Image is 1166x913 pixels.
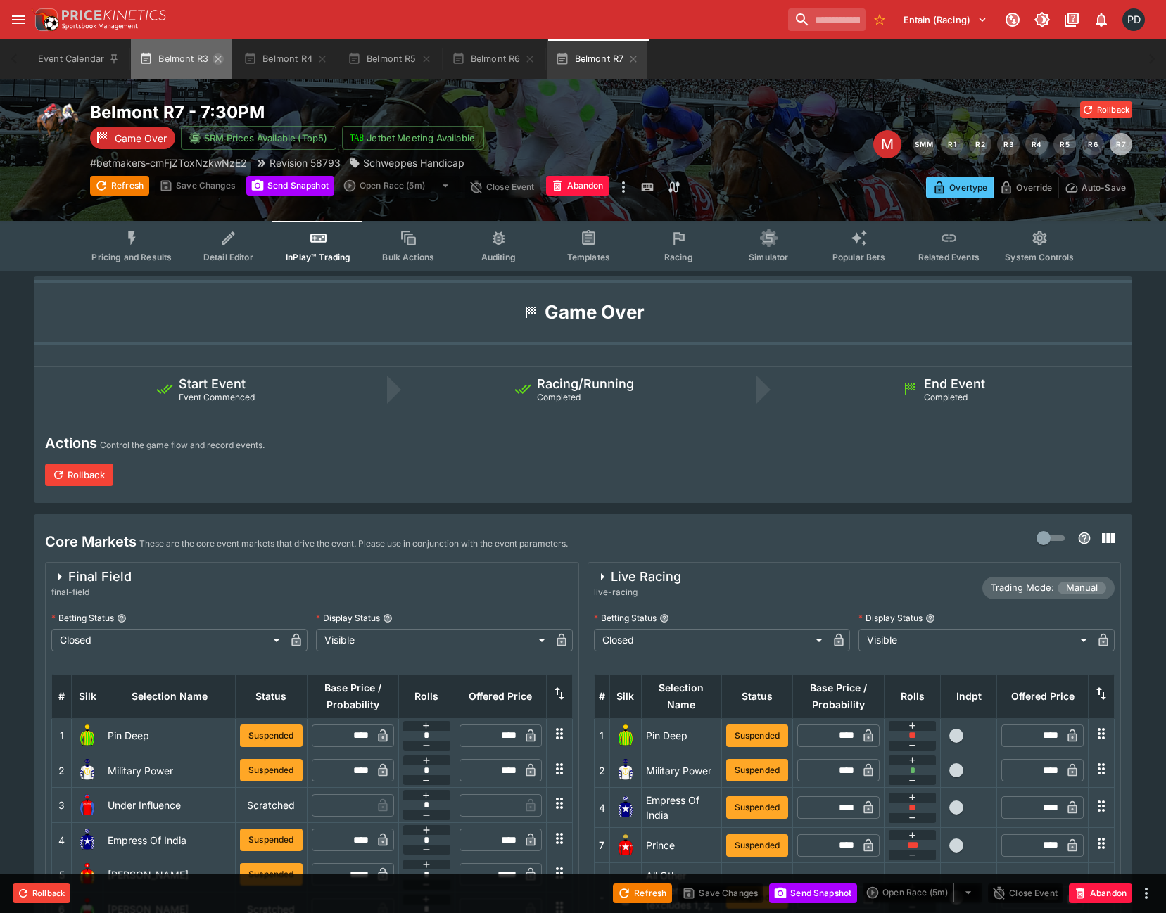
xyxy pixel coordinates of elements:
span: Related Events [918,252,980,262]
button: Connected to PK [1000,7,1025,32]
span: Templates [567,252,610,262]
button: R1 [941,133,963,155]
span: Popular Bets [832,252,885,262]
h5: Start Event [179,376,246,392]
button: No Bookmarks [868,8,891,31]
div: Paul Dicioccio [1122,8,1145,31]
th: Base Price / Probability [307,674,398,718]
button: Display Status [383,613,393,623]
button: Suspended [240,829,302,851]
span: Pricing and Results [91,252,172,262]
div: Closed [51,629,285,651]
span: Manual [1058,581,1106,595]
button: Toggle light/dark mode [1029,7,1055,32]
img: runner 2 [614,759,637,781]
img: runner 3 [76,794,99,817]
button: Abandon [546,176,609,196]
td: Prince [641,828,721,862]
td: 4 [52,822,72,857]
p: Schweppes Handicap [363,155,464,170]
span: final-field [51,585,132,599]
p: Control the game flow and record events. [100,438,265,452]
div: Edit Meeting [873,130,901,158]
button: Belmont R7 [547,39,647,79]
th: Rolls [398,674,455,718]
p: Scratched [240,798,302,812]
img: Sportsbook Management [62,23,138,30]
p: Copy To Clipboard [90,155,247,170]
button: SRM Prices Available (Top5) [181,126,336,150]
th: # [594,674,609,718]
div: Visible [858,629,1092,651]
h5: End Event [924,376,985,392]
td: Empress Of India [641,788,721,828]
th: Status [721,674,792,718]
button: more [615,176,632,198]
p: Game Over [115,131,167,146]
h4: Actions [45,434,97,452]
button: Suspended [240,724,302,747]
button: R2 [969,133,991,155]
button: Suspended [726,759,788,781]
div: Final Field [51,568,132,585]
span: Event Commenced [179,392,255,402]
img: runner 4 [614,796,637,819]
button: Belmont R5 [339,39,441,79]
td: 1 [52,718,72,753]
img: runner 1 [76,724,99,747]
td: Military Power [641,753,721,788]
span: Simulator [749,252,788,262]
div: Live Racing [594,568,681,585]
p: Revision 58793 [270,155,341,170]
span: Auditing [481,252,516,262]
img: jetbet-logo.svg [350,131,364,145]
th: Status [236,674,307,718]
button: Suspended [240,759,302,781]
button: Suspended [240,863,302,886]
span: live-racing [594,585,681,599]
td: 2 [52,753,72,788]
button: Betting Status [659,613,669,623]
button: Override [993,177,1058,198]
button: Betting Status [117,613,127,623]
td: 7 [594,828,609,862]
button: Belmont R6 [443,39,545,79]
h5: Racing/Running [537,376,634,392]
div: Event type filters [80,221,1085,271]
button: R4 [1025,133,1048,155]
button: Abandon [1069,883,1132,903]
td: [PERSON_NAME] [103,857,236,892]
th: Independent [941,674,997,718]
div: Visible [316,629,550,651]
button: Select Tenant [895,8,996,31]
td: Military Power [103,753,236,788]
td: 2 [594,753,609,788]
p: Betting Status [594,612,657,624]
img: runner 4 [76,829,99,851]
button: SMM [913,133,935,155]
button: more [1138,885,1155,902]
button: Belmont R4 [235,39,336,79]
span: Detail Editor [203,252,253,262]
p: Overtype [949,180,987,195]
img: runner 1 [614,724,637,747]
th: Selection Name [641,674,721,718]
th: # [52,674,72,718]
button: Jetbet Meeting Available [342,126,484,150]
h1: Game Over [545,300,645,324]
h4: Core Markets [45,532,137,551]
td: Pin Deep [641,718,721,753]
button: Refresh [613,883,672,903]
h2: Copy To Clipboard [90,101,611,123]
div: split button [863,883,982,902]
span: Mark an event as closed and abandoned. [1069,885,1132,899]
p: Betting Status [51,612,114,624]
th: Base Price / Probability [793,674,885,718]
button: Overtype [926,177,994,198]
button: Notifications [1089,7,1114,32]
img: runner 5 [76,863,99,886]
p: Trading Mode: [991,581,1054,595]
p: Auto-Save [1082,180,1126,195]
button: R6 [1082,133,1104,155]
button: Rollback [45,464,113,486]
